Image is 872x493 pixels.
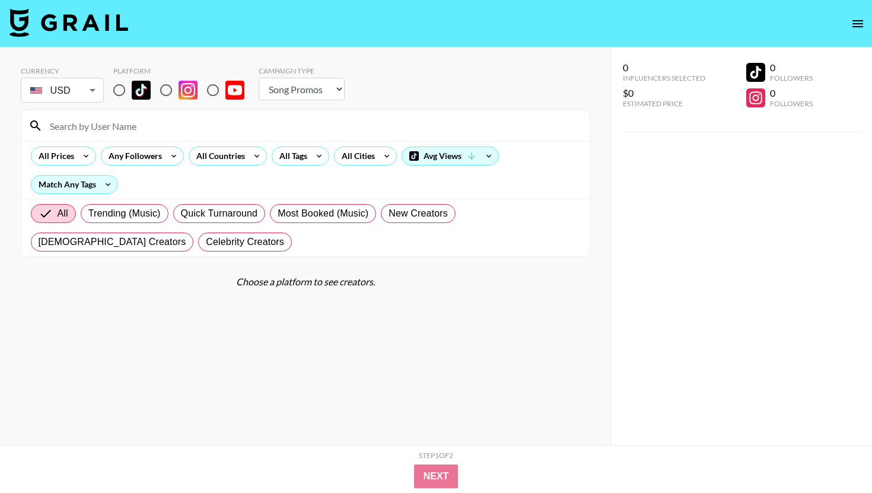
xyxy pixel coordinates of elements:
[623,74,705,82] div: Influencers Selected
[770,99,813,108] div: Followers
[623,87,705,99] div: $0
[770,62,813,74] div: 0
[389,206,448,221] span: New Creators
[623,62,705,74] div: 0
[21,66,104,75] div: Currency
[181,206,258,221] span: Quick Turnaround
[225,81,244,100] img: YouTube
[88,206,161,221] span: Trending (Music)
[179,81,198,100] img: Instagram
[206,235,284,249] span: Celebrity Creators
[419,451,453,460] div: Step 1 of 2
[272,147,310,165] div: All Tags
[39,235,186,249] span: [DEMOGRAPHIC_DATA] Creators
[770,87,813,99] div: 0
[189,147,247,165] div: All Countries
[21,276,590,288] div: Choose a platform to see creators.
[43,116,583,135] input: Search by User Name
[113,66,254,75] div: Platform
[770,74,813,82] div: Followers
[101,147,164,165] div: Any Followers
[402,147,498,165] div: Avg Views
[623,99,705,108] div: Estimated Price
[58,206,68,221] span: All
[31,176,117,193] div: Match Any Tags
[9,8,128,37] img: Grail Talent
[31,147,77,165] div: All Prices
[278,206,368,221] span: Most Booked (Music)
[414,465,459,488] button: Next
[335,147,377,165] div: All Cities
[813,434,858,479] iframe: Drift Widget Chat Controller
[259,66,345,75] div: Campaign Type
[132,81,151,100] img: TikTok
[23,80,101,101] div: USD
[846,12,870,36] button: open drawer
